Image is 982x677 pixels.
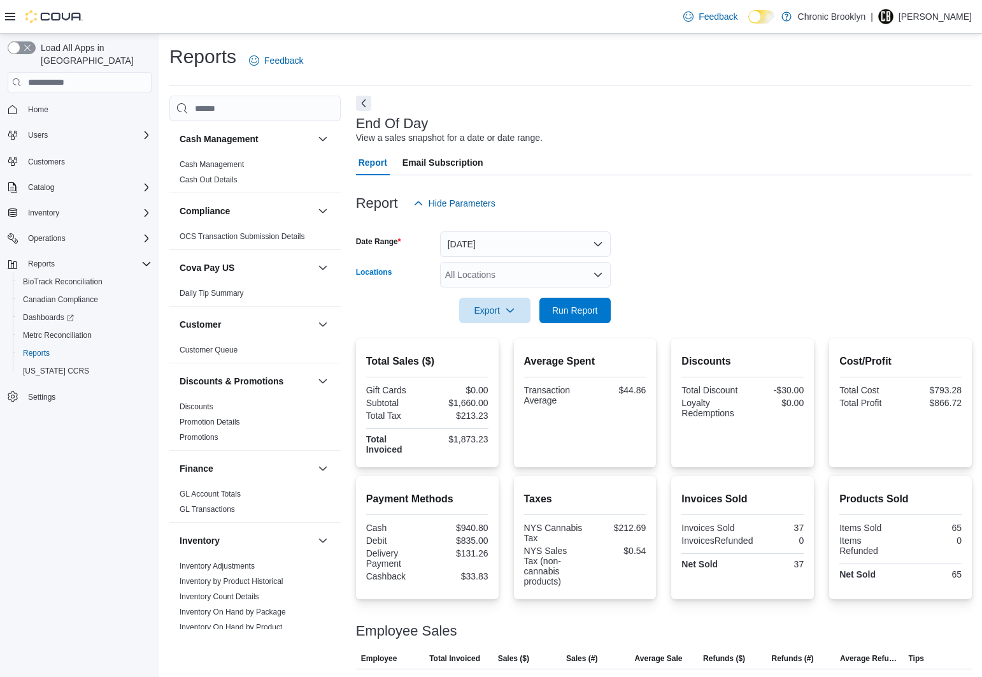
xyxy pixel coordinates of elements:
[23,389,60,405] a: Settings
[180,462,213,475] h3: Finance
[681,559,718,569] strong: Net Sold
[180,205,313,217] button: Compliance
[180,402,213,411] a: Discounts
[180,534,313,547] button: Inventory
[361,653,397,664] span: Employee
[430,523,488,533] div: $940.80
[699,10,737,23] span: Feedback
[366,411,425,421] div: Total Tax
[429,653,480,664] span: Total Invoiced
[28,182,54,193] span: Catalog
[524,546,583,586] div: NYS Sales Tax (non-cannabis products)
[315,260,331,275] button: Cova Pay US
[28,105,48,115] span: Home
[681,385,740,395] div: Total Discount
[566,653,597,664] span: Sales (#)
[839,569,876,579] strong: Net Sold
[524,385,583,405] div: Transaction Average
[366,571,425,581] div: Cashback
[169,399,341,450] div: Discounts & Promotions
[180,577,283,586] a: Inventory by Product Historical
[23,277,103,287] span: BioTrack Reconciliation
[18,310,152,325] span: Dashboards
[430,411,488,421] div: $213.23
[635,653,683,664] span: Average Sale
[180,432,218,442] span: Promotions
[180,318,313,331] button: Customer
[903,523,962,533] div: 65
[180,232,305,241] a: OCS Transaction Submission Details
[366,491,488,507] h2: Payment Methods
[180,288,244,298] span: Daily Tip Summary
[8,95,152,439] nav: Complex example
[430,548,488,558] div: $131.26
[18,346,55,361] a: Reports
[23,205,64,221] button: Inventory
[169,342,341,363] div: Customer
[681,491,804,507] h2: Invoices Sold
[18,292,152,307] span: Canadian Compliance
[180,159,244,170] span: Cash Management
[169,157,341,193] div: Cash Management
[359,150,387,175] span: Report
[180,489,241,499] span: GL Account Totals
[13,309,157,326] a: Dashboards
[13,326,157,344] button: Metrc Reconciliation
[180,608,286,616] a: Inventory On Hand by Package
[23,154,70,170] a: Customers
[13,291,157,309] button: Canadian Compliance
[839,385,898,395] div: Total Cost
[180,345,238,355] span: Customer Queue
[402,150,483,175] span: Email Subscription
[440,231,611,257] button: [DATE]
[356,196,398,211] h3: Report
[180,133,313,145] button: Cash Management
[366,548,425,569] div: Delivery Payment
[681,398,740,418] div: Loyalty Redemptions
[180,433,218,442] a: Promotions
[18,328,97,343] a: Metrc Reconciliation
[23,101,152,117] span: Home
[169,286,341,306] div: Cova Pay US
[28,157,65,167] span: Customers
[745,559,804,569] div: 37
[315,203,331,219] button: Compliance
[23,127,152,143] span: Users
[552,304,598,317] span: Run Report
[678,4,743,29] a: Feedback
[180,402,213,412] span: Discounts
[356,96,371,111] button: Next
[430,398,488,408] div: $1,660.00
[356,131,543,145] div: View a sales snapshot for a date or date range.
[356,237,401,247] label: Date Range
[903,385,962,395] div: $793.28
[587,385,646,395] div: $44.86
[36,41,152,67] span: Load All Apps in [GEOGRAPHIC_DATA]
[180,490,241,499] a: GL Account Totals
[681,523,740,533] div: Invoices Sold
[681,535,753,546] div: InvoicesRefunded
[745,523,804,533] div: 37
[180,318,221,331] h3: Customer
[315,374,331,389] button: Discounts & Promotions
[18,346,152,361] span: Reports
[366,523,425,533] div: Cash
[840,653,898,664] span: Average Refund
[798,9,866,24] p: Chronic Brooklyn
[3,126,157,144] button: Users
[180,375,283,388] h3: Discounts & Promotions
[18,310,79,325] a: Dashboards
[459,298,530,323] button: Export
[13,362,157,380] button: [US_STATE] CCRS
[3,178,157,196] button: Catalog
[839,398,898,408] div: Total Profit
[356,623,457,639] h3: Employee Sales
[903,535,962,546] div: 0
[430,535,488,546] div: $835.00
[3,204,157,222] button: Inventory
[23,153,152,169] span: Customers
[23,295,98,305] span: Canadian Compliance
[366,398,425,408] div: Subtotal
[180,175,238,184] a: Cash Out Details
